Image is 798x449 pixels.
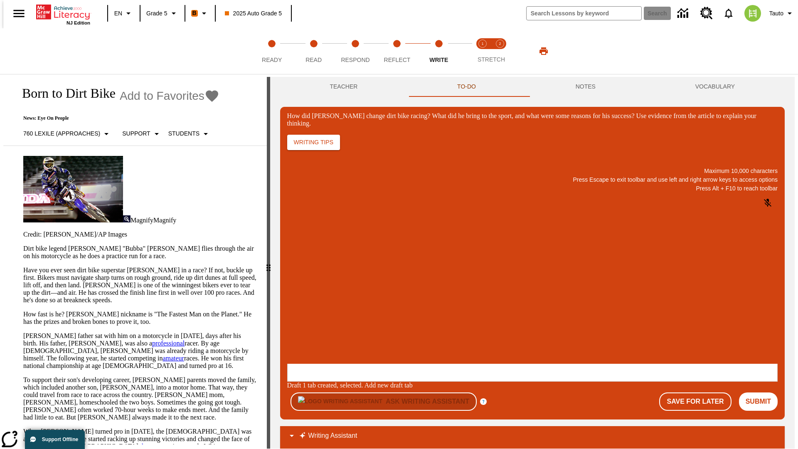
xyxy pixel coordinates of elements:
[280,426,785,446] div: Writing Assistant
[23,245,257,260] p: Dirt bike legend [PERSON_NAME] "Bubba" [PERSON_NAME] flies through the air on his motorcycle as h...
[530,44,557,59] button: Print
[120,89,219,103] button: Add to Favorites - Born to Dirt Bike
[225,9,282,18] span: 2025 Auto Grade 5
[672,2,695,25] a: Data Center
[119,126,165,141] button: Scaffolds, Support
[744,5,761,22] img: avatar image
[287,382,778,389] div: Draft 1 tab created, selected. Add new draft tab
[153,217,176,224] span: Magnify
[23,266,257,304] p: Have you ever seen dirt bike superstar [PERSON_NAME] in a race? If not, buckle up first. Bikers m...
[267,77,270,449] div: Press Enter or Spacebar and then press right and left arrow keys to move the slider
[287,184,778,193] p: Press Alt + F10 to reach toolbar
[289,28,337,74] button: Read step 2 of 5
[262,57,282,63] span: Ready
[695,2,718,25] a: Resource Center, Will open in new tab
[66,20,90,25] span: NJ Edition
[36,3,90,25] div: Home
[739,2,766,24] button: Select a new avatar
[287,175,778,184] p: Press Escape to exit toolbar and use left and right arrow keys to access options
[146,9,167,18] span: Grade 5
[478,56,505,63] span: STRETCH
[13,86,116,101] h1: Born to Dirt Bike
[168,129,199,138] p: Students
[341,57,369,63] span: Respond
[42,437,78,442] span: Support Offline
[122,129,150,138] p: Support
[386,396,469,407] h6: Ask Writing Assistant
[7,1,31,26] button: Open side menu
[659,392,731,411] button: Save For Later
[23,332,257,370] p: [PERSON_NAME] father sat with him on a motorcycle in [DATE], days after his birth. His father, [P...
[298,396,382,407] img: Logo Writing Assistant
[270,77,795,449] div: activity
[114,9,122,18] span: EN
[280,77,408,97] button: Teacher
[25,430,85,449] button: Support Offline
[23,376,257,421] p: To support their son's developing career, [PERSON_NAME] parents moved the family, which included ...
[163,355,184,362] a: amateur
[499,42,501,46] text: 2
[287,112,778,127] div: How did [PERSON_NAME] change dirt bike racing? What did he bring to the sport, and what were some...
[152,340,185,347] a: professional
[23,311,257,326] p: How fast is he? [PERSON_NAME] nickname is "The Fastest Man on the Planet." He has the prizes and ...
[373,28,421,74] button: Reflect step 4 of 5
[111,6,137,21] button: Language: EN, Select a language
[165,126,214,141] button: Select Student
[470,28,495,74] button: Stretch Read step 1 of 2
[120,89,204,103] span: Add to Favorites
[331,28,379,74] button: Respond step 3 of 5
[291,392,477,411] button: Writing Assistant is disabled for Teacher Preview
[23,231,257,238] p: Credit: [PERSON_NAME]/AP Images
[3,77,267,444] div: reading
[488,28,512,74] button: Stretch Respond step 2 of 2
[718,2,739,24] a: Notifications
[766,6,798,21] button: Profile/Settings
[415,28,463,74] button: Write step 5 of 5
[305,57,322,63] span: Read
[384,57,411,63] span: Reflect
[20,126,115,141] button: Select Lexile, 760 Lexile (Approaches)
[13,115,219,121] p: News: Eye On People
[280,77,785,97] div: Instructional Panel Tabs
[248,28,296,74] button: Ready step 1 of 5
[192,8,197,18] span: B
[527,7,641,20] input: search field
[287,135,340,150] button: Writing Tips
[758,193,778,213] button: Click to activate and allow voice recognition
[308,431,357,441] p: Writing Assistant
[188,6,212,21] button: Boost Class color is orange. Change class color
[429,57,448,63] span: Write
[287,167,778,175] p: Maximum 10,000 characters
[526,77,645,97] button: NOTES
[23,156,123,222] img: Motocross racer James Stewart flies through the air on his dirt bike.
[769,9,783,18] span: Tauto
[407,77,526,97] button: TO-DO
[739,392,778,411] button: Submit
[131,217,153,224] span: Magnify
[143,6,182,21] button: Grade: Grade 5, Select a grade
[3,7,121,14] body: How did Stewart change dirt bike racing? What did he bring to the sport, and what were some reaso...
[480,398,487,405] button: More information about the Writing Assistant
[23,129,100,138] p: 760 Lexile (Approaches)
[123,215,131,222] img: Magnify
[481,42,483,46] text: 1
[645,77,785,97] button: VOCABULARY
